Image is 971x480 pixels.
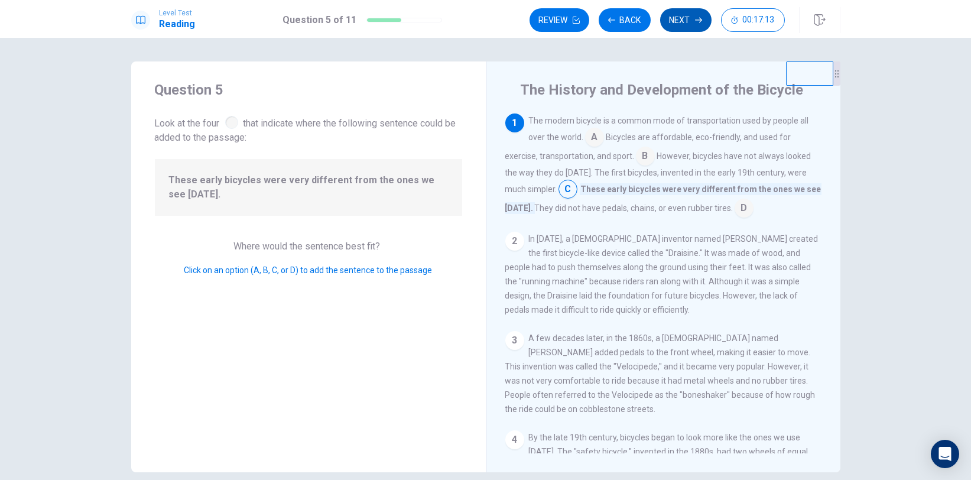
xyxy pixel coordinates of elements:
[505,132,791,161] span: Bicycles are affordable, eco-friendly, and used for exercise, transportation, and sport.
[530,8,589,32] button: Review
[660,8,712,32] button: Next
[283,13,357,27] h1: Question 5 of 11
[184,265,433,275] span: Click on an option (A, B, C, or D) to add the sentence to the passage
[599,8,651,32] button: Back
[735,199,754,218] span: D
[160,17,196,31] h1: Reading
[234,241,383,252] span: Where would the sentence best fit?
[931,440,959,468] div: Open Intercom Messenger
[160,9,196,17] span: Level Test
[529,116,809,142] span: The modern bicycle is a common mode of transportation used by people all over the world.
[505,151,811,194] span: However, bicycles have not always looked the way they do [DATE]. The first bicycles, invented in ...
[558,180,577,199] span: C
[505,430,524,449] div: 4
[505,232,524,251] div: 2
[155,80,462,99] h4: Question 5
[585,128,604,147] span: A
[505,183,821,214] span: These early bicycles were very different from the ones we see [DATE].
[505,113,524,132] div: 1
[520,80,803,99] h4: The History and Development of the Bicycle
[169,173,448,202] span: These early bicycles were very different from the ones we see [DATE].
[505,333,816,414] span: A few decades later, in the 1860s, a [DEMOGRAPHIC_DATA] named [PERSON_NAME] added pedals to the f...
[155,113,462,145] span: Look at the four that indicate where the following sentence could be added to the passage:
[535,203,733,213] span: They did not have pedals, chains, or even rubber tires.
[721,8,785,32] button: 00:17:13
[743,15,775,25] span: 00:17:13
[505,331,524,350] div: 3
[505,234,819,314] span: In [DATE], a [DEMOGRAPHIC_DATA] inventor named [PERSON_NAME] created the first bicycle-like devic...
[636,147,655,166] span: B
